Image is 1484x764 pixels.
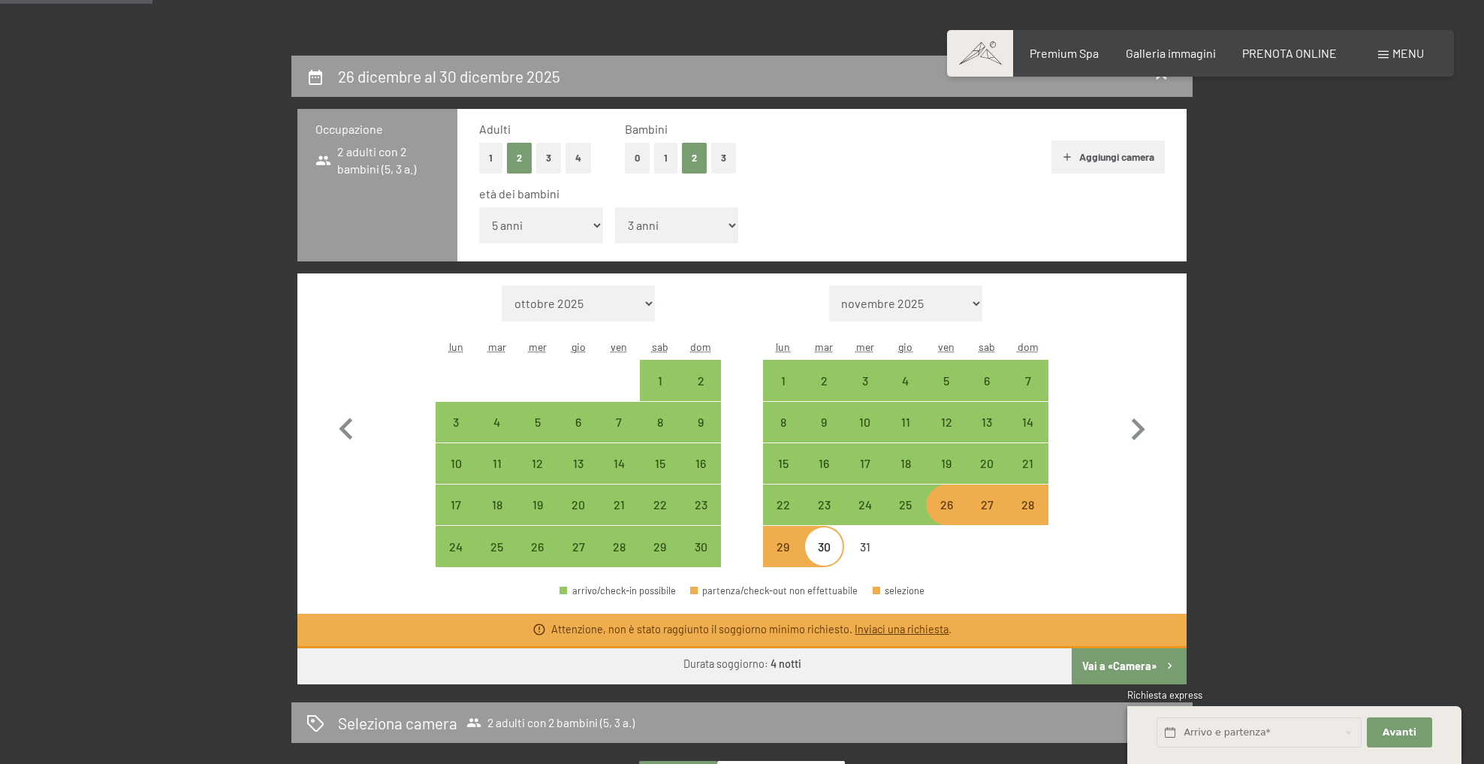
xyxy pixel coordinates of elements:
div: 5 [927,375,965,412]
div: arrivo/check-in possibile [436,443,476,484]
b: 4 notti [771,657,801,670]
div: arrivo/check-in non effettuabile [967,485,1007,525]
div: Wed Nov 05 2025 [517,402,558,442]
div: arrivo/check-in possibile [1008,402,1048,442]
div: Fri Nov 28 2025 [599,526,639,566]
div: arrivo/check-in possibile [1008,360,1048,400]
div: arrivo/check-in non effettuabile [844,526,885,566]
div: Sun Dec 28 2025 [1008,485,1048,525]
div: 3 [437,416,475,454]
abbr: lunedì [776,340,790,353]
div: 12 [519,457,556,495]
div: Mon Dec 15 2025 [763,443,804,484]
div: Wed Dec 03 2025 [844,360,885,400]
div: Fri Dec 19 2025 [926,443,967,484]
div: 7 [600,416,638,454]
div: 4 [478,416,515,454]
abbr: sabato [652,340,668,353]
button: 2 [507,143,532,174]
div: 19 [927,457,965,495]
div: 28 [1009,499,1047,536]
div: 27 [968,499,1006,536]
div: Tue Nov 25 2025 [476,526,517,566]
div: Sat Nov 22 2025 [640,485,680,525]
div: 29 [765,541,802,578]
div: arrivo/check-in possibile [926,360,967,400]
div: arrivo/check-in possibile [640,360,680,400]
div: Sun Nov 16 2025 [680,443,721,484]
div: arrivo/check-in possibile [885,402,926,442]
div: arrivo/check-in possibile [436,526,476,566]
div: arrivo/check-in possibile [436,402,476,442]
div: 25 [478,541,515,578]
button: Vai a «Camera» [1072,648,1187,684]
div: Mon Nov 10 2025 [436,443,476,484]
div: 2 [805,375,843,412]
div: 11 [478,457,515,495]
div: Sun Dec 14 2025 [1008,402,1048,442]
button: 1 [479,143,502,174]
div: Sun Nov 30 2025 [680,526,721,566]
div: 22 [641,499,679,536]
div: arrivo/check-in possibile [680,526,721,566]
div: arrivo/check-in possibile [599,526,639,566]
div: 30 [682,541,719,578]
span: Adulti [479,122,511,136]
div: Sun Dec 21 2025 [1008,443,1048,484]
div: 6 [968,375,1006,412]
abbr: mercoledì [529,340,547,353]
div: 1 [641,375,679,412]
div: 18 [478,499,515,536]
button: Mese precedente [324,285,368,568]
abbr: giovedì [572,340,586,353]
div: Sat Nov 01 2025 [640,360,680,400]
div: arrivo/check-in possibile [476,526,517,566]
div: Wed Dec 24 2025 [844,485,885,525]
div: Mon Dec 29 2025 [763,526,804,566]
div: 30 [805,541,843,578]
div: arrivo/check-in possibile [599,485,639,525]
abbr: giovedì [898,340,912,353]
div: arrivo/check-in possibile [558,526,599,566]
abbr: martedì [815,340,833,353]
div: arrivo/check-in possibile [926,402,967,442]
div: Wed Nov 12 2025 [517,443,558,484]
div: 15 [641,457,679,495]
div: 24 [846,499,883,536]
span: PRENOTA ONLINE [1242,46,1337,60]
h2: Seleziona camera [338,712,457,734]
div: partenza/check-out non effettuabile [690,586,858,596]
div: Sat Nov 29 2025 [640,526,680,566]
div: arrivo/check-in possibile [926,443,967,484]
div: arrivo/check-in possibile [640,526,680,566]
span: Avanti [1383,726,1416,739]
h2: 26 dicembre al 30 dicembre 2025 [338,67,560,86]
abbr: venerdì [611,340,627,353]
div: 1 [765,375,802,412]
div: 4 [887,375,924,412]
button: 0 [625,143,650,174]
div: 9 [682,416,719,454]
div: 31 [846,541,883,578]
div: Sat Dec 27 2025 [967,485,1007,525]
div: 15 [765,457,802,495]
span: 2 adulti con 2 bambini (5, 3 a.) [315,143,439,177]
div: Fri Dec 05 2025 [926,360,967,400]
div: arrivo/check-in possibile [558,443,599,484]
div: 25 [887,499,924,536]
div: 27 [560,541,597,578]
div: 26 [519,541,556,578]
div: 21 [1009,457,1047,495]
div: arrivo/check-in possibile [844,443,885,484]
div: arrivo/check-in possibile [885,360,926,400]
div: 17 [846,457,883,495]
div: arrivo/check-in possibile [517,485,558,525]
div: arrivo/check-in possibile [885,443,926,484]
div: Mon Dec 08 2025 [763,402,804,442]
abbr: mercoledì [856,340,874,353]
div: arrivo/check-in possibile [967,360,1007,400]
div: Wed Nov 26 2025 [517,526,558,566]
div: Fri Dec 12 2025 [926,402,967,442]
span: Premium Spa [1030,46,1099,60]
abbr: venerdì [938,340,955,353]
